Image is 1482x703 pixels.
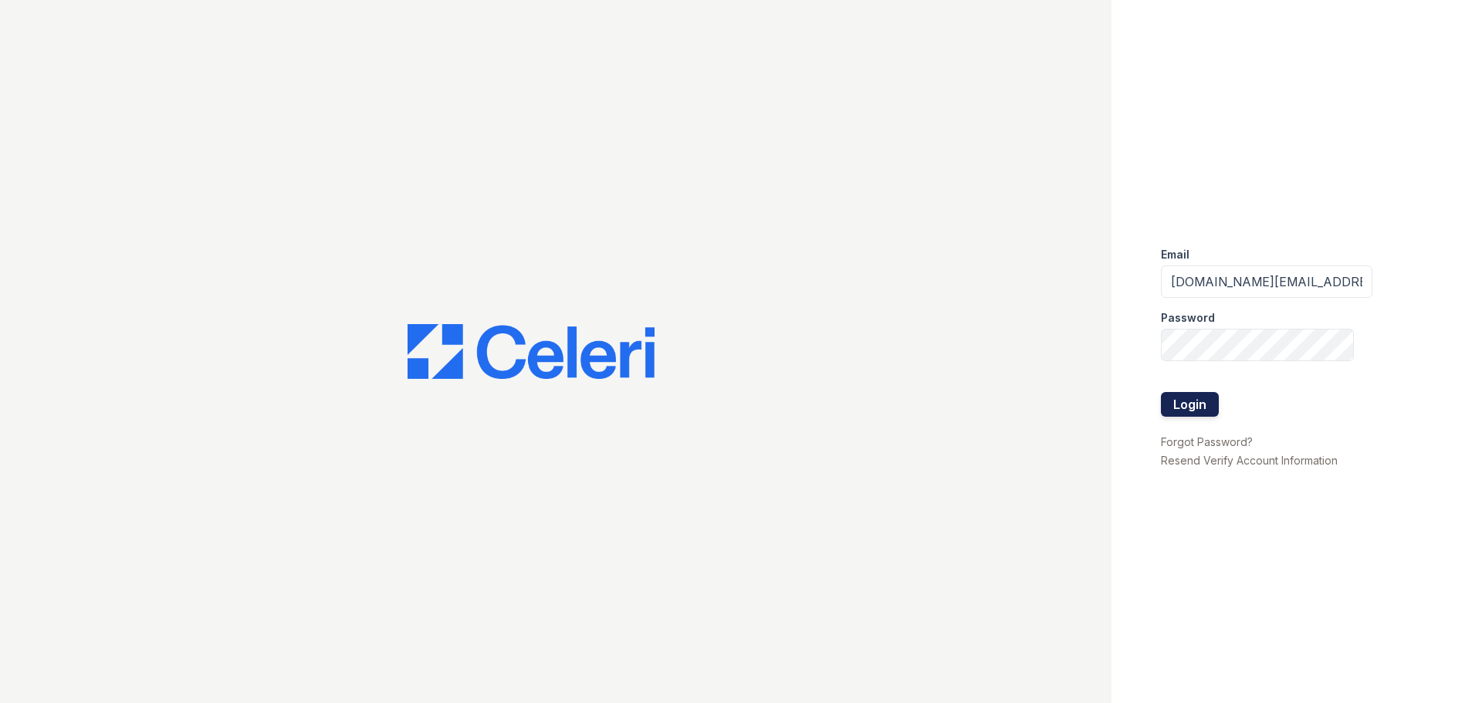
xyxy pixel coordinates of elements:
label: Password [1161,310,1215,326]
a: Resend Verify Account Information [1161,454,1338,467]
button: Login [1161,392,1219,417]
a: Forgot Password? [1161,435,1253,448]
img: CE_Logo_Blue-a8612792a0a2168367f1c8372b55b34899dd931a85d93a1a3d3e32e68fde9ad4.png [408,324,655,380]
label: Email [1161,247,1189,262]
